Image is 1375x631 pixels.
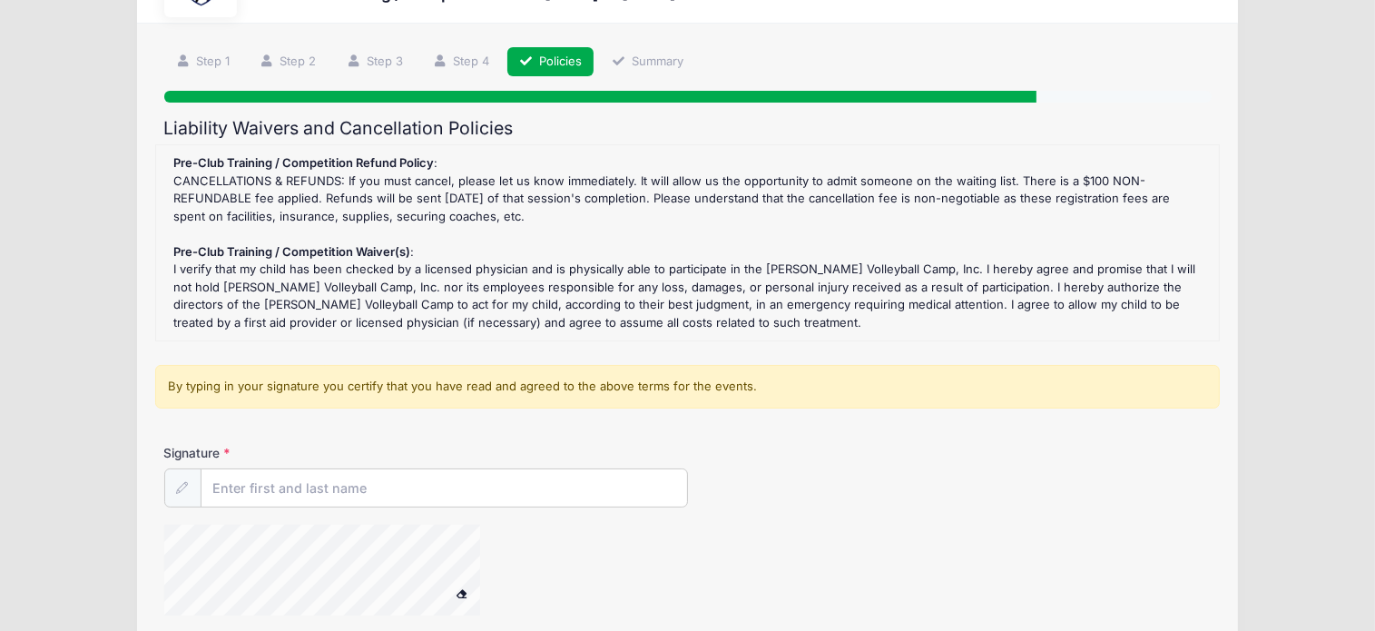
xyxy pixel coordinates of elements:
div: By typing in your signature you certify that you have read and agreed to the above terms for the ... [155,365,1221,409]
label: Signature [164,444,427,462]
strong: Pre-Club Training / Competition Refund Policy [174,155,435,170]
a: Step 4 [420,47,501,77]
input: Enter first and last name [201,468,688,508]
a: Step 1 [164,47,242,77]
div: : CANCELLATIONS & REFUNDS: If you must cancel, please let us know immediately. It will allow us t... [165,154,1211,331]
strong: Pre-Club Training / Competition Waiver(s) [174,244,411,259]
h2: Liability Waivers and Cancellation Policies [164,118,1212,139]
a: Step 3 [334,47,415,77]
a: Policies [507,47,594,77]
a: Step 2 [248,47,329,77]
a: Summary [600,47,696,77]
